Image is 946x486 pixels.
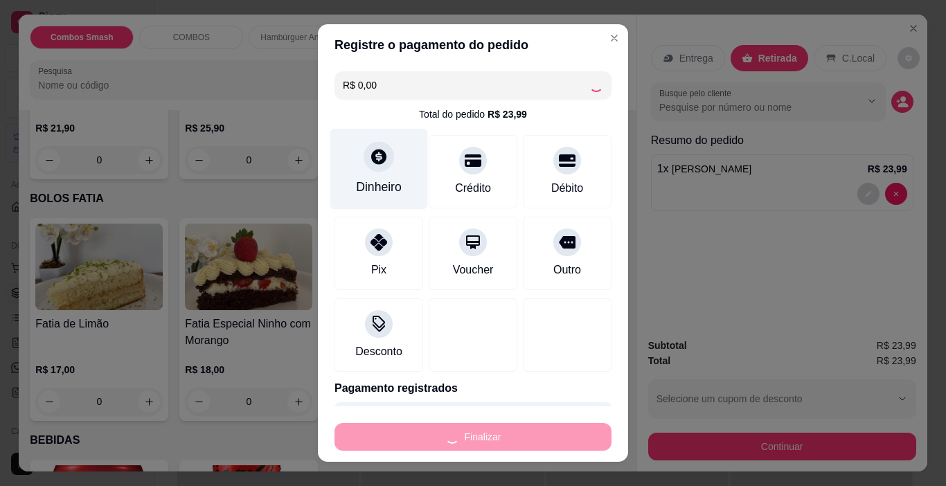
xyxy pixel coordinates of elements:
[488,107,527,121] div: R$ 23,99
[343,71,589,99] input: Ex.: hambúrguer de cordeiro
[356,178,402,196] div: Dinheiro
[355,343,402,360] div: Desconto
[453,262,494,278] div: Voucher
[455,180,491,197] div: Crédito
[318,24,628,66] header: Registre o pagamento do pedido
[371,262,386,278] div: Pix
[553,262,581,278] div: Outro
[603,27,625,49] button: Close
[334,380,612,397] p: Pagamento registrados
[419,107,527,121] div: Total do pedido
[589,78,603,92] div: Loading
[551,180,583,197] div: Débito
